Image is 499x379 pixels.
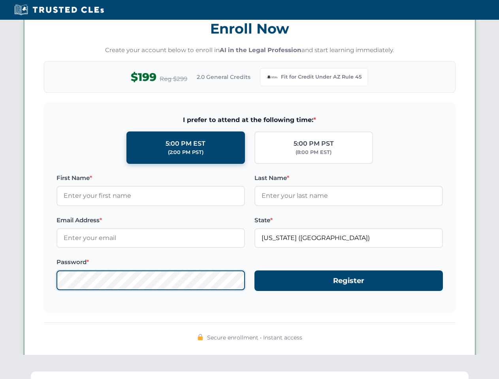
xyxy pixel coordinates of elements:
input: Enter your first name [56,186,245,206]
input: Enter your email [56,228,245,248]
span: 2.0 General Credits [197,73,250,81]
img: Trusted CLEs [12,4,106,16]
input: Arizona (AZ) [254,228,443,248]
span: Reg $299 [160,74,187,84]
span: $199 [131,68,156,86]
div: (2:00 PM PST) [168,148,203,156]
h3: Enroll Now [44,16,456,41]
div: 5:00 PM PST [294,139,334,149]
strong: AI in the Legal Profession [220,46,301,54]
span: Secure enrollment • Instant access [207,333,302,342]
label: First Name [56,173,245,183]
div: (8:00 PM EST) [296,148,331,156]
input: Enter your last name [254,186,443,206]
div: 5:00 PM EST [166,139,205,149]
label: Last Name [254,173,443,183]
span: Fit for Credit Under AZ Rule 45 [281,73,362,81]
label: Email Address [56,216,245,225]
img: Arizona Bar [267,71,278,83]
label: State [254,216,443,225]
img: 🔒 [197,334,203,340]
p: Create your account below to enroll in and start learning immediately. [44,46,456,55]
span: I prefer to attend at the following time: [56,115,443,125]
label: Password [56,257,245,267]
button: Register [254,270,443,291]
